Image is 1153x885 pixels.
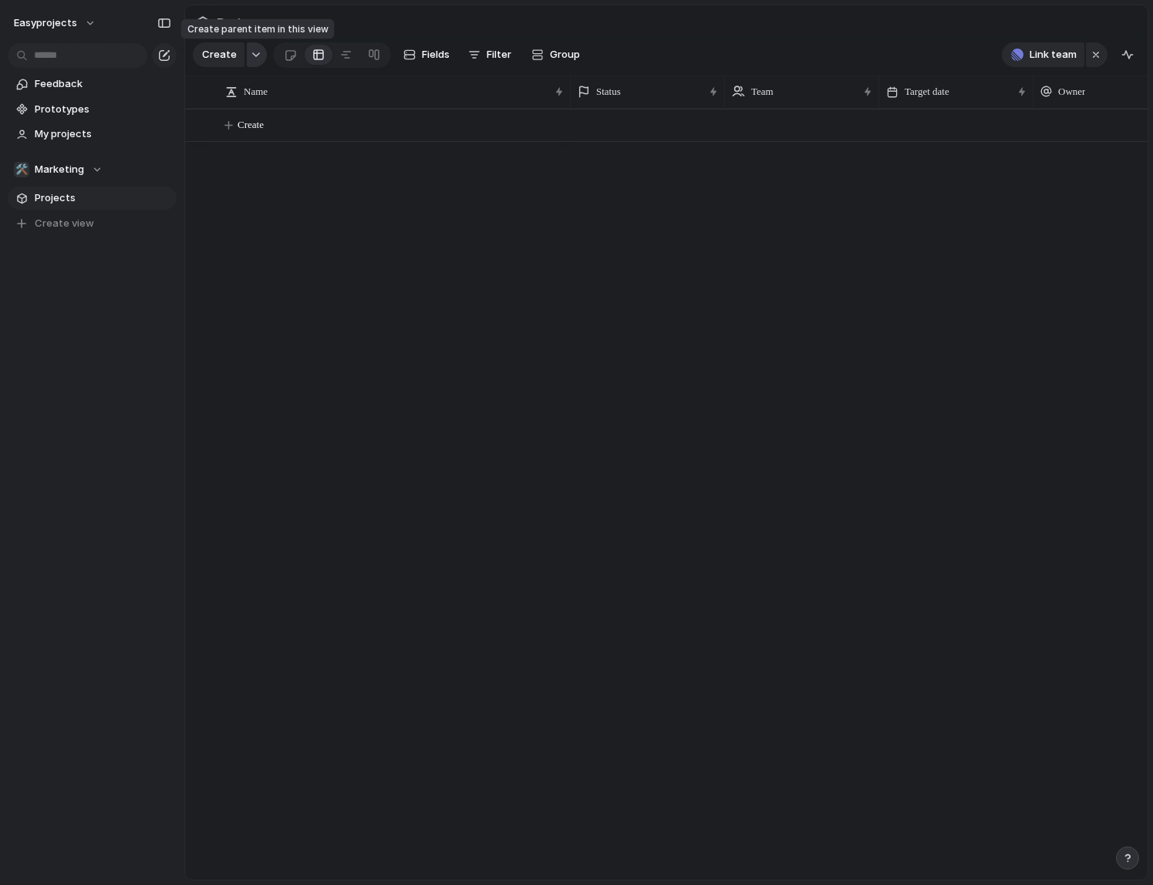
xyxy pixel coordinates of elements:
[7,11,104,35] button: easyprojects
[8,123,177,146] a: My projects
[35,102,171,117] span: Prototypes
[550,47,580,62] span: Group
[202,47,237,62] span: Create
[8,98,177,121] a: Prototypes
[238,117,264,133] span: Create
[35,126,171,142] span: My projects
[1058,84,1085,99] span: Owner
[8,158,177,181] button: 🛠️Marketing
[397,42,456,67] button: Fields
[14,162,29,177] div: 🛠️
[596,84,621,99] span: Status
[8,187,177,210] a: Projects
[214,9,271,37] span: Projects
[462,42,518,67] button: Filter
[8,212,177,235] button: Create view
[35,190,171,206] span: Projects
[1030,47,1077,62] span: Link team
[35,76,171,92] span: Feedback
[14,15,77,31] span: easyprojects
[35,216,94,231] span: Create view
[422,47,450,62] span: Fields
[244,84,268,99] span: Name
[193,42,244,67] button: Create
[8,72,177,96] a: Feedback
[1002,42,1084,67] button: Link team
[751,84,774,99] span: Team
[181,19,335,39] div: Create parent item in this view
[35,162,84,177] span: Marketing
[487,47,511,62] span: Filter
[905,84,949,99] span: Target date
[524,42,588,67] button: Group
